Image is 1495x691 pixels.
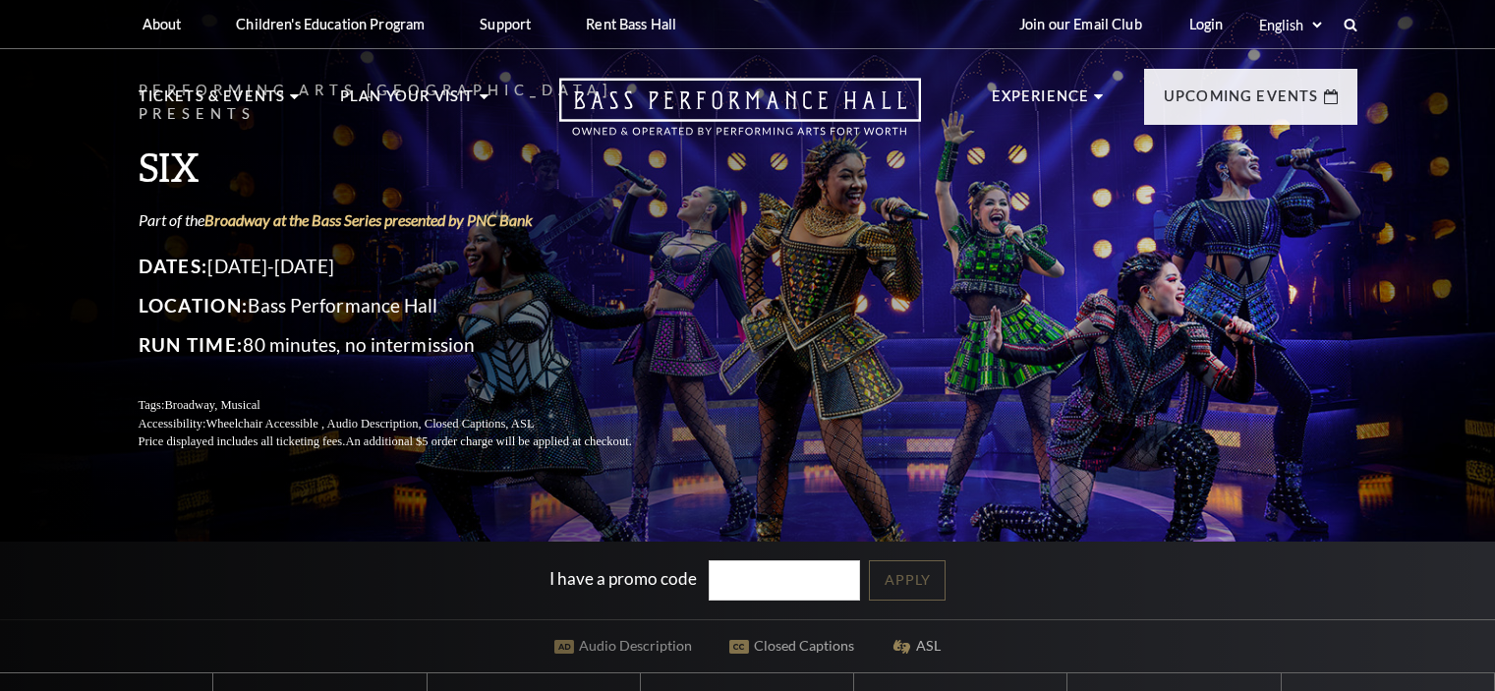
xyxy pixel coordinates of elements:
[139,290,679,321] p: Bass Performance Hall
[205,417,534,431] span: Wheelchair Accessible , Audio Description, Closed Captions, ASL
[143,16,182,32] p: About
[139,329,679,361] p: 80 minutes, no intermission
[139,432,679,451] p: Price displayed includes all ticketing fees.
[480,16,531,32] p: Support
[586,16,676,32] p: Rent Bass Hall
[992,85,1090,120] p: Experience
[164,398,259,412] span: Broadway, Musical
[139,333,244,356] span: Run Time:
[204,210,533,229] a: Broadway at the Bass Series presented by PNC Bank
[345,434,631,448] span: An additional $5 order charge will be applied at checkout.
[340,85,475,120] p: Plan Your Visit
[139,294,249,317] span: Location:
[139,142,679,192] h3: SIX
[139,251,679,282] p: [DATE]-[DATE]
[549,567,697,588] label: I have a promo code
[139,255,208,277] span: Dates:
[139,85,286,120] p: Tickets & Events
[139,396,679,415] p: Tags:
[1164,85,1319,120] p: Upcoming Events
[139,415,679,433] p: Accessibility:
[236,16,425,32] p: Children's Education Program
[139,209,679,231] p: Part of the
[1255,16,1325,34] select: Select:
